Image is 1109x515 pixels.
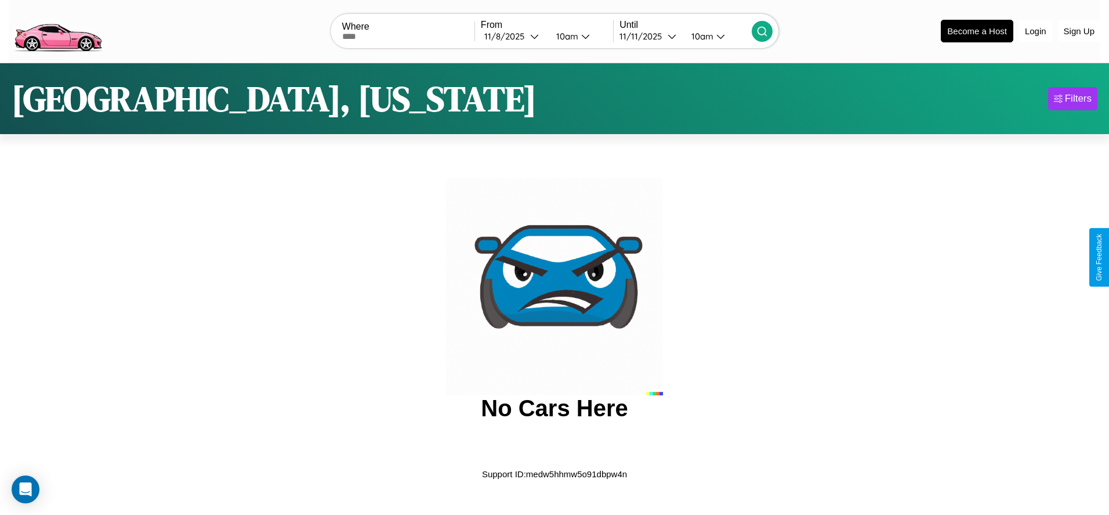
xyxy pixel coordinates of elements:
button: Sign Up [1058,20,1100,42]
img: car [446,178,663,395]
button: Filters [1048,87,1097,110]
button: Become a Host [941,20,1013,42]
div: Give Feedback [1095,234,1103,281]
p: Support ID: medw5hhmw5o91dbpw4n [482,466,627,482]
button: 11/8/2025 [481,30,547,42]
div: 10am [686,31,716,42]
h2: No Cars Here [481,395,628,422]
button: Login [1019,20,1052,42]
div: 10am [550,31,581,42]
label: Where [342,21,474,32]
button: 10am [547,30,613,42]
label: Until [619,20,752,30]
label: From [481,20,613,30]
div: Open Intercom Messenger [12,476,39,503]
h1: [GEOGRAPHIC_DATA], [US_STATE] [12,75,537,123]
div: Filters [1065,93,1092,105]
button: 10am [682,30,752,42]
div: 11 / 8 / 2025 [484,31,530,42]
div: 11 / 11 / 2025 [619,31,668,42]
img: logo [9,6,107,55]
